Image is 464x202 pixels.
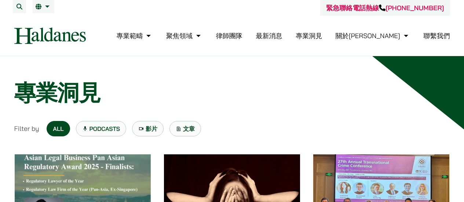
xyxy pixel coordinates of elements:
[14,27,86,44] img: Logo of Haldanes
[14,80,450,106] h1: 專業洞見
[326,4,444,12] a: 緊急聯絡電話熱線[PHONE_NUMBER]
[169,121,201,136] a: 文章
[14,124,39,133] span: Filter by
[47,121,70,136] a: All
[424,32,450,40] a: 聯繫我們
[256,32,282,40] a: 最新消息
[336,32,410,40] a: 關於何敦
[166,32,202,40] a: 聚焦領域
[216,32,242,40] a: 律師團隊
[116,32,153,40] a: 專業範疇
[296,32,322,40] a: 專業洞見
[36,4,51,10] a: 繁
[76,121,127,136] a: Podcasts
[132,121,164,136] a: 影片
